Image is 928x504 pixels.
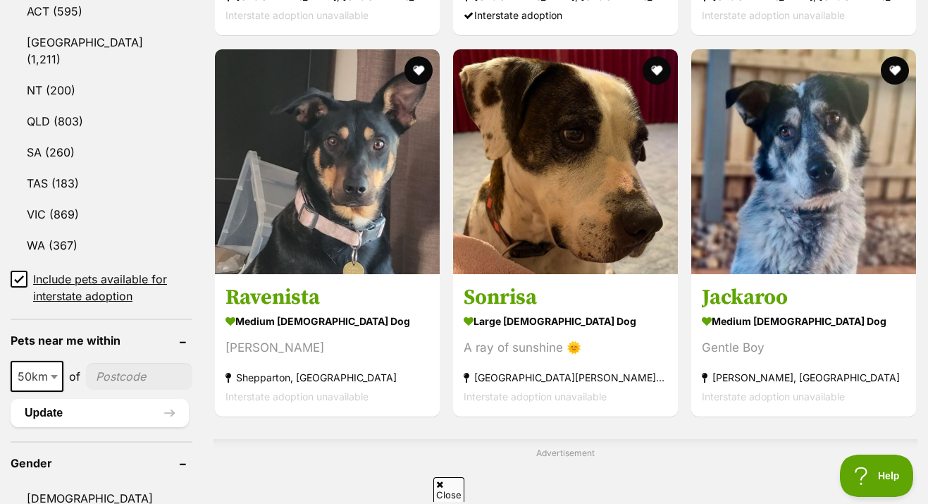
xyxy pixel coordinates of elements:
[464,338,667,357] div: A ray of sunshine 🌞
[11,137,192,167] a: SA (260)
[464,368,667,387] strong: [GEOGRAPHIC_DATA][PERSON_NAME][GEOGRAPHIC_DATA]
[691,49,916,274] img: Jackaroo - Australian Cattle Dog x Maremma Sheepdog
[11,271,192,305] a: Include pets available for interstate adoption
[702,284,905,311] h3: Jackaroo
[643,56,671,85] button: favourite
[11,168,192,198] a: TAS (183)
[11,75,192,105] a: NT (200)
[11,399,189,427] button: Update
[702,391,845,402] span: Interstate adoption unavailable
[225,338,429,357] div: [PERSON_NAME]
[225,311,429,331] strong: medium [DEMOGRAPHIC_DATA] Dog
[215,273,440,417] a: Ravenista medium [DEMOGRAPHIC_DATA] Dog [PERSON_NAME] Shepparton, [GEOGRAPHIC_DATA] Interstate ad...
[404,56,433,85] button: favourite
[11,361,63,392] span: 50km
[11,334,192,347] header: Pets near me within
[225,284,429,311] h3: Ravenista
[33,271,192,305] span: Include pets available for interstate adoption
[86,363,192,390] input: postcode
[453,273,678,417] a: Sonrisa large [DEMOGRAPHIC_DATA] Dog A ray of sunshine 🌞 [GEOGRAPHIC_DATA][PERSON_NAME][GEOGRAPHI...
[11,231,192,260] a: WA (367)
[702,10,845,22] span: Interstate adoption unavailable
[881,56,909,85] button: favourite
[11,457,192,469] header: Gender
[464,391,607,402] span: Interstate adoption unavailable
[11,106,192,136] a: QLD (803)
[702,368,905,387] strong: [PERSON_NAME], [GEOGRAPHIC_DATA]
[225,391,369,402] span: Interstate adoption unavailable
[464,284,667,311] h3: Sonrisa
[11,27,192,74] a: [GEOGRAPHIC_DATA] (1,211)
[702,311,905,331] strong: medium [DEMOGRAPHIC_DATA] Dog
[691,273,916,417] a: Jackaroo medium [DEMOGRAPHIC_DATA] Dog Gentle Boy [PERSON_NAME], [GEOGRAPHIC_DATA] Interstate ado...
[464,6,667,25] div: Interstate adoption
[12,367,62,386] span: 50km
[464,311,667,331] strong: large [DEMOGRAPHIC_DATA] Dog
[11,199,192,229] a: VIC (869)
[225,368,429,387] strong: Shepparton, [GEOGRAPHIC_DATA]
[840,455,914,497] iframe: Help Scout Beacon - Open
[433,477,464,502] span: Close
[453,49,678,274] img: Sonrisa - American Bulldog
[69,368,80,385] span: of
[702,338,905,357] div: Gentle Boy
[225,10,369,22] span: Interstate adoption unavailable
[215,49,440,274] img: Ravenista - Australian Kelpie Dog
